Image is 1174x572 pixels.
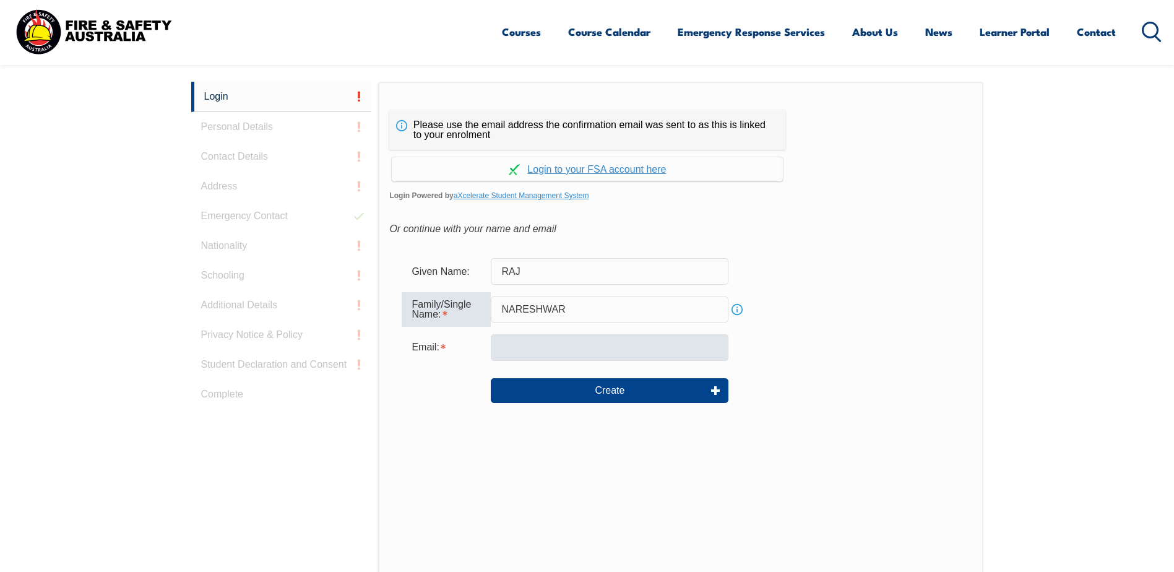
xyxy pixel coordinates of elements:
[678,15,825,48] a: Emergency Response Services
[1077,15,1116,48] a: Contact
[191,82,372,112] a: Login
[402,259,491,283] div: Given Name:
[568,15,650,48] a: Course Calendar
[509,164,520,175] img: Log in withaxcelerate
[389,220,972,238] div: Or continue with your name and email
[389,110,785,150] div: Please use the email address the confirmation email was sent to as this is linked to your enrolment
[925,15,952,48] a: News
[389,186,972,205] span: Login Powered by
[502,15,541,48] a: Courses
[454,191,589,200] a: aXcelerate Student Management System
[852,15,898,48] a: About Us
[402,292,491,327] div: Family/Single Name is required.
[402,336,491,359] div: Email is required.
[491,378,728,403] button: Create
[728,301,746,318] a: Info
[980,15,1050,48] a: Learner Portal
